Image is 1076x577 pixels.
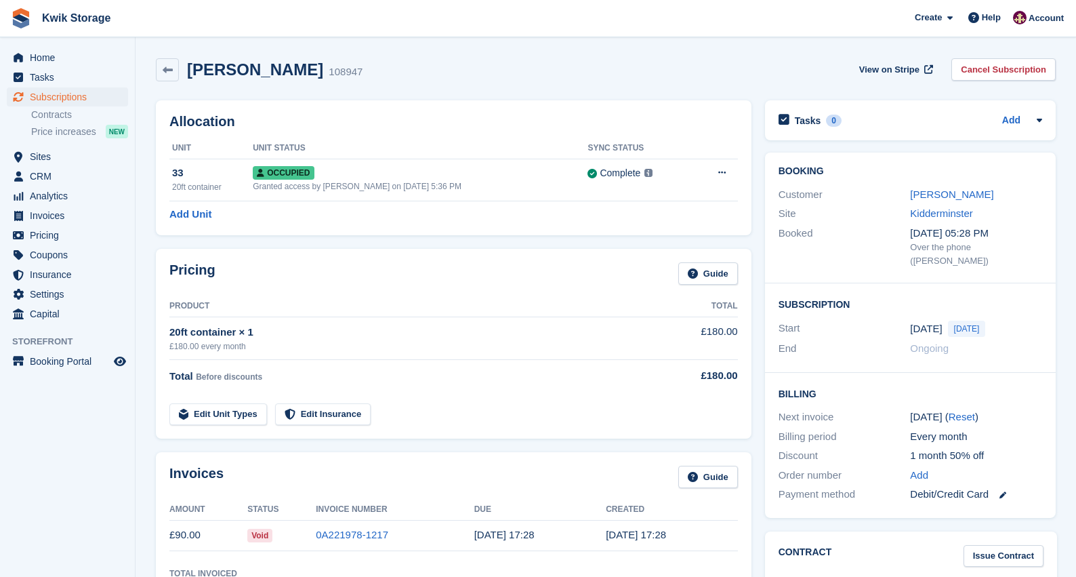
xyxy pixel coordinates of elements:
[910,448,1042,464] div: 1 month 50% off
[112,353,128,370] a: Preview store
[172,165,253,181] div: 33
[7,206,128,225] a: menu
[7,186,128,205] a: menu
[644,169,653,177] img: icon-info-grey-7440780725fd019a000dd9b08b2336e03edf1995a4989e88bcd33f0948082b44.svg
[474,529,535,540] time: 2025-09-19 16:28:47 UTC
[678,262,738,285] a: Guide
[30,48,111,67] span: Home
[910,188,993,200] a: [PERSON_NAME]
[779,410,911,425] div: Next invoice
[31,108,128,121] a: Contracts
[779,187,911,203] div: Customer
[169,403,267,426] a: Edit Unit Types
[7,265,128,284] a: menu
[854,58,936,81] a: View on Stripe
[169,370,193,382] span: Total
[779,545,832,568] h2: Contract
[779,166,1042,177] h2: Booking
[859,63,919,77] span: View on Stripe
[795,115,821,127] h2: Tasks
[910,241,1042,267] div: Over the phone ([PERSON_NAME])
[779,206,911,222] div: Site
[910,207,973,219] a: Kidderminster
[169,325,650,340] div: 20ft container × 1
[172,181,253,193] div: 20ft container
[106,125,128,138] div: NEW
[30,352,111,371] span: Booking Portal
[169,114,738,130] h2: Allocation
[910,342,949,354] span: Ongoing
[253,166,314,180] span: Occupied
[951,58,1056,81] a: Cancel Subscription
[275,403,371,426] a: Edit Insurance
[30,245,111,264] span: Coupons
[650,296,737,317] th: Total
[169,499,247,521] th: Amount
[678,466,738,488] a: Guide
[779,386,1042,400] h2: Billing
[7,167,128,186] a: menu
[169,207,211,222] a: Add Unit
[779,487,911,502] div: Payment method
[11,8,31,28] img: stora-icon-8386f47178a22dfd0bd8f6a31ec36ba5ce8667c1dd55bd0f319d3a0aa187defe.svg
[31,125,96,138] span: Price increases
[316,529,388,540] a: 0A221978-1217
[7,68,128,87] a: menu
[7,352,128,371] a: menu
[910,468,928,483] a: Add
[1029,12,1064,25] span: Account
[587,138,692,159] th: Sync Status
[474,499,606,521] th: Due
[30,167,111,186] span: CRM
[30,68,111,87] span: Tasks
[316,499,474,521] th: Invoice Number
[779,468,911,483] div: Order number
[7,304,128,323] a: menu
[7,48,128,67] a: menu
[196,372,262,382] span: Before discounts
[12,335,135,349] span: Storefront
[30,87,111,106] span: Subscriptions
[964,545,1043,568] a: Issue Contract
[169,296,650,317] th: Product
[948,321,986,337] span: [DATE]
[7,226,128,245] a: menu
[247,529,272,542] span: Void
[30,186,111,205] span: Analytics
[826,115,842,127] div: 0
[779,341,911,357] div: End
[915,11,942,24] span: Create
[169,138,253,159] th: Unit
[169,262,215,285] h2: Pricing
[30,147,111,166] span: Sites
[169,340,650,353] div: £180.00 every month
[30,285,111,304] span: Settings
[169,520,247,551] td: £90.00
[30,304,111,323] span: Capital
[779,448,911,464] div: Discount
[7,87,128,106] a: menu
[779,429,911,445] div: Billing period
[949,411,975,422] a: Reset
[779,297,1042,311] h2: Subscription
[600,166,640,180] div: Complete
[329,64,363,80] div: 108947
[7,147,128,166] a: menu
[37,7,116,29] a: Kwik Storage
[650,368,737,384] div: £180.00
[187,60,323,79] h2: [PERSON_NAME]
[606,499,737,521] th: Created
[910,321,942,337] time: 2025-09-18 00:00:00 UTC
[779,321,911,337] div: Start
[910,487,1042,502] div: Debit/Credit Card
[7,245,128,264] a: menu
[253,138,587,159] th: Unit Status
[650,317,737,359] td: £180.00
[30,226,111,245] span: Pricing
[1013,11,1027,24] img: ellie tragonette
[1002,113,1020,129] a: Add
[910,429,1042,445] div: Every month
[30,265,111,284] span: Insurance
[247,499,316,521] th: Status
[169,466,224,488] h2: Invoices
